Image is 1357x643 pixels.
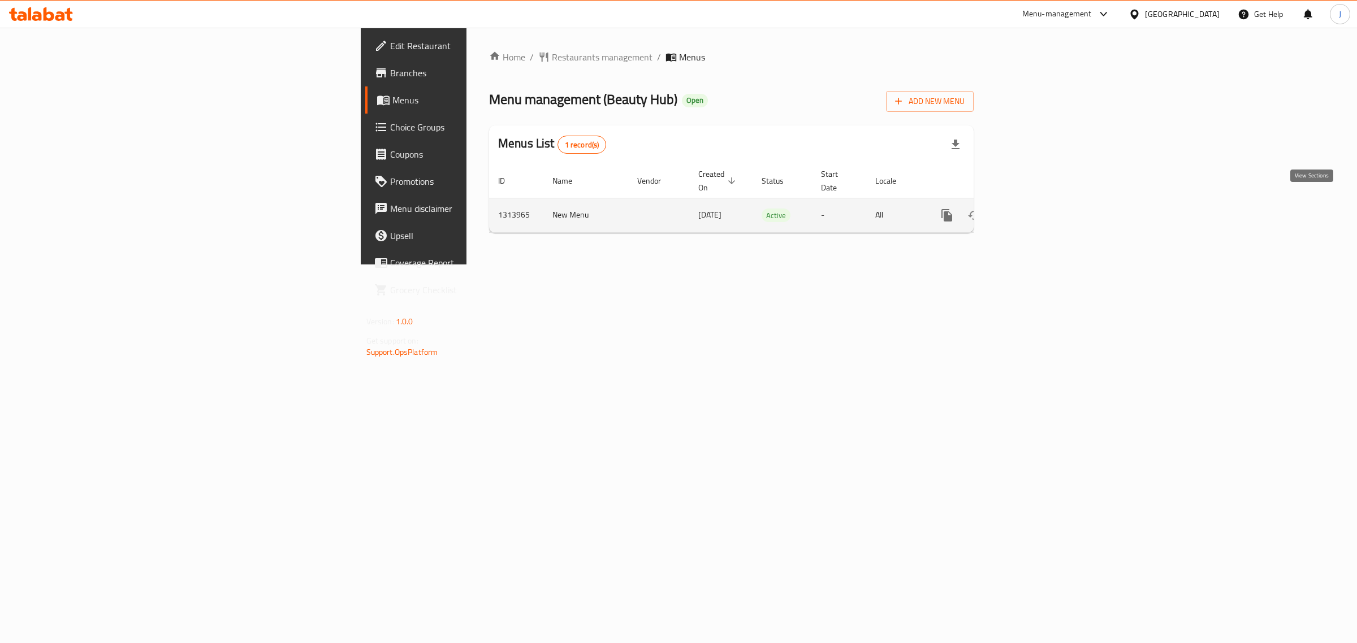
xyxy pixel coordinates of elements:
span: Promotions [390,175,578,188]
span: Vendor [637,174,676,188]
a: Upsell [365,222,587,249]
a: Restaurants management [538,50,652,64]
span: Version: [366,314,394,329]
table: enhanced table [489,164,1051,233]
span: Restaurants management [552,50,652,64]
span: Open [682,95,708,105]
a: Coverage Report [365,249,587,276]
span: Created On [698,167,739,194]
a: Edit Restaurant [365,32,587,59]
td: All [866,198,924,232]
span: Status [762,174,798,188]
nav: breadcrumb [489,50,974,64]
span: Active [762,209,790,222]
span: Add New Menu [895,94,965,108]
span: Choice Groups [390,120,578,134]
button: more [934,202,961,229]
span: Menus [679,50,705,64]
a: Support.OpsPlatform [366,345,438,359]
td: - [812,198,866,232]
span: 1.0.0 [396,314,413,329]
span: Get support on: [366,333,418,348]
button: Change Status [961,202,988,229]
li: / [657,50,661,64]
a: Coupons [365,141,587,168]
a: Menus [365,86,587,114]
a: Branches [365,59,587,86]
span: Name [552,174,587,188]
span: [DATE] [698,207,721,222]
span: Grocery Checklist [390,283,578,297]
div: Open [682,94,708,107]
a: Promotions [365,168,587,195]
span: J [1339,8,1341,20]
th: Actions [924,164,1051,198]
div: [GEOGRAPHIC_DATA] [1145,8,1220,20]
button: Add New Menu [886,91,974,112]
div: Total records count [558,136,607,154]
a: Menu disclaimer [365,195,587,222]
h2: Menus List [498,135,606,154]
div: Menu-management [1022,7,1092,21]
span: Branches [390,66,578,80]
span: Start Date [821,167,853,194]
a: Choice Groups [365,114,587,141]
span: Menu disclaimer [390,202,578,215]
a: Grocery Checklist [365,276,587,303]
span: Coupons [390,147,578,161]
span: ID [498,174,520,188]
span: Menus [392,93,578,107]
span: Edit Restaurant [390,39,578,53]
span: 1 record(s) [558,140,606,150]
div: Export file [942,131,969,158]
span: Upsell [390,229,578,242]
span: Coverage Report [390,256,578,270]
span: Locale [875,174,911,188]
